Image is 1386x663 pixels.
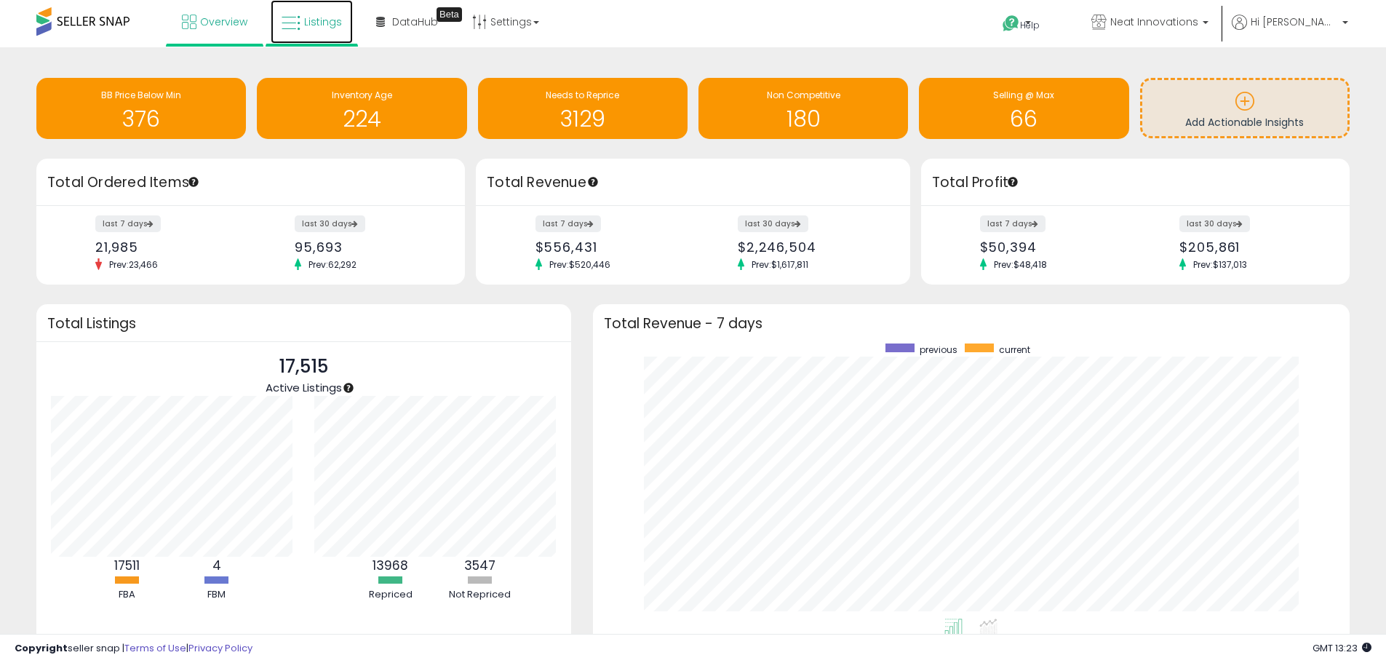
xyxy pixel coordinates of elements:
[295,215,365,232] label: last 30 days
[15,642,252,656] div: seller snap | |
[124,641,186,655] a: Terms of Use
[101,89,181,101] span: BB Price Below Min
[706,107,901,131] h1: 180
[1006,175,1019,188] div: Tooltip anchor
[991,4,1068,47] a: Help
[987,258,1054,271] span: Prev: $48,418
[767,89,840,101] span: Non Competitive
[264,107,459,131] h1: 224
[1020,19,1040,31] span: Help
[738,215,808,232] label: last 30 days
[980,239,1125,255] div: $50,394
[744,258,816,271] span: Prev: $1,617,811
[301,258,364,271] span: Prev: 62,292
[999,344,1030,356] span: current
[102,258,165,271] span: Prev: 23,466
[464,557,495,574] b: 3547
[266,380,342,395] span: Active Listings
[342,381,355,394] div: Tooltip anchor
[437,7,462,22] div: Tooltip anchor
[542,258,618,271] span: Prev: $520,446
[932,172,1339,193] h3: Total Profit
[698,78,908,139] a: Non Competitive 180
[257,78,466,139] a: Inventory Age 224
[47,318,560,329] h3: Total Listings
[586,175,600,188] div: Tooltip anchor
[47,172,454,193] h3: Total Ordered Items
[1142,80,1347,136] a: Add Actionable Insights
[36,78,246,139] a: BB Price Below Min 376
[546,89,619,101] span: Needs to Reprice
[604,318,1339,329] h3: Total Revenue - 7 days
[332,89,392,101] span: Inventory Age
[95,215,161,232] label: last 7 days
[487,172,899,193] h3: Total Revenue
[15,641,68,655] strong: Copyright
[1185,115,1304,130] span: Add Actionable Insights
[44,107,239,131] h1: 376
[114,557,140,574] b: 17511
[993,89,1054,101] span: Selling @ Max
[535,239,682,255] div: $556,431
[1251,15,1338,29] span: Hi [PERSON_NAME]
[1179,215,1250,232] label: last 30 days
[304,15,342,29] span: Listings
[437,588,524,602] div: Not Repriced
[919,78,1128,139] a: Selling @ Max 66
[478,78,688,139] a: Needs to Reprice 3129
[1232,15,1348,47] a: Hi [PERSON_NAME]
[392,15,438,29] span: DataHub
[1186,258,1254,271] span: Prev: $137,013
[1313,641,1371,655] span: 2025-09-11 13:23 GMT
[188,641,252,655] a: Privacy Policy
[84,588,171,602] div: FBA
[373,557,408,574] b: 13968
[926,107,1121,131] h1: 66
[1002,15,1020,33] i: Get Help
[200,15,247,29] span: Overview
[738,239,885,255] div: $2,246,504
[980,215,1046,232] label: last 7 days
[173,588,260,602] div: FBM
[535,215,601,232] label: last 7 days
[212,557,221,574] b: 4
[187,175,200,188] div: Tooltip anchor
[1110,15,1198,29] span: Neat Innovations
[485,107,680,131] h1: 3129
[295,239,439,255] div: 95,693
[266,353,342,381] p: 17,515
[95,239,240,255] div: 21,985
[347,588,434,602] div: Repriced
[920,344,957,356] span: previous
[1179,239,1324,255] div: $205,861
